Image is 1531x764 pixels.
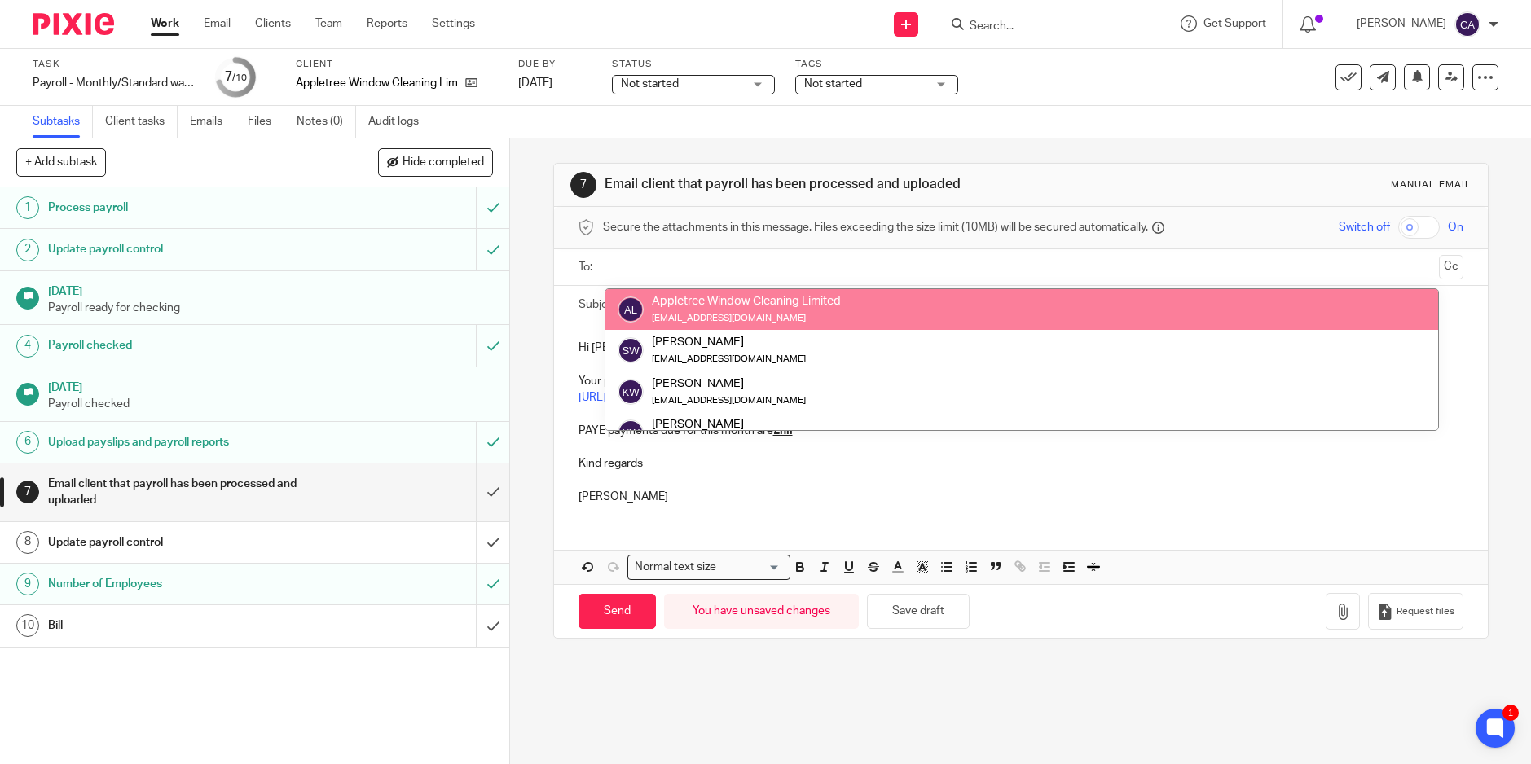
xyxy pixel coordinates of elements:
[48,279,494,300] h1: [DATE]
[48,430,323,454] h1: Upload payslips and payroll reports
[773,425,793,437] u: £nil
[652,334,806,350] div: [PERSON_NAME]
[16,531,39,554] div: 8
[579,259,596,275] label: To:
[579,455,1463,472] p: Kind regards
[795,58,958,71] label: Tags
[16,196,39,219] div: 1
[618,419,644,446] img: svg%3E
[1391,178,1472,191] div: Manual email
[804,78,862,90] span: Not started
[48,572,323,596] h1: Number of Employees
[652,375,806,391] div: [PERSON_NAME]
[48,237,323,261] h1: Update payroll control
[579,296,621,313] label: Subject:
[16,431,39,454] div: 6
[204,15,231,32] a: Email
[579,594,656,629] input: Send
[968,20,1115,34] input: Search
[579,373,1463,389] p: Your payroll reports for this month are available to view via the following link;
[297,106,356,138] a: Notes (0)
[255,15,291,32] a: Clients
[721,559,780,576] input: Search for option
[570,172,596,198] div: 7
[16,148,106,176] button: + Add subtask
[48,375,494,396] h1: [DATE]
[867,594,970,629] button: Save draft
[48,613,323,638] h1: Bill
[618,296,644,323] img: svg%3E
[1368,593,1463,630] button: Request files
[190,106,235,138] a: Emails
[248,106,284,138] a: Files
[618,337,644,363] img: svg%3E
[579,489,1463,505] p: [PERSON_NAME]
[603,219,1148,235] span: Secure the attachments in this message. Files exceeding the size limit (10MB) will be secured aut...
[296,58,498,71] label: Client
[618,379,644,405] img: svg%3E
[627,555,790,580] div: Search for option
[579,392,695,403] a: [URL][DOMAIN_NAME]
[1397,605,1454,618] span: Request files
[367,15,407,32] a: Reports
[652,293,841,310] div: Appletree Window Cleaning Limited
[1439,255,1463,279] button: Cc
[652,396,806,405] small: [EMAIL_ADDRESS][DOMAIN_NAME]
[664,594,859,629] div: You have unsaved changes
[403,156,484,169] span: Hide completed
[1339,219,1390,235] span: Switch off
[1203,18,1266,29] span: Get Support
[225,68,247,86] div: 7
[232,73,247,82] small: /10
[48,530,323,555] h1: Update payroll control
[33,75,196,91] div: Payroll - Monthly/Standard wages/No Pension
[1502,705,1519,721] div: 1
[105,106,178,138] a: Client tasks
[518,77,552,89] span: [DATE]
[652,416,879,432] div: [PERSON_NAME]
[612,58,775,71] label: Status
[1357,15,1446,32] p: [PERSON_NAME]
[378,148,493,176] button: Hide completed
[605,176,1055,193] h1: Email client that payroll has been processed and uploaded
[315,15,342,32] a: Team
[151,15,179,32] a: Work
[48,195,323,220] h1: Process payroll
[16,239,39,261] div: 2
[33,58,196,71] label: Task
[16,335,39,358] div: 4
[48,396,494,412] p: Payroll checked
[1448,219,1463,235] span: On
[1454,11,1480,37] img: svg%3E
[48,472,323,513] h1: Email client that payroll has been processed and uploaded
[631,559,720,576] span: Normal text size
[48,333,323,358] h1: Payroll checked
[652,354,806,363] small: [EMAIL_ADDRESS][DOMAIN_NAME]
[296,75,457,91] p: Appletree Window Cleaning Limited
[621,78,679,90] span: Not started
[579,423,1463,439] p: PAYE payments due for this month are
[48,300,494,316] p: Payroll ready for checking
[368,106,431,138] a: Audit logs
[16,573,39,595] div: 9
[579,340,1463,356] p: Hi [PERSON_NAME]
[518,58,592,71] label: Due by
[33,106,93,138] a: Subtasks
[16,614,39,637] div: 10
[33,13,114,35] img: Pixie
[16,481,39,503] div: 7
[432,15,475,32] a: Settings
[652,314,806,323] small: [EMAIL_ADDRESS][DOMAIN_NAME]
